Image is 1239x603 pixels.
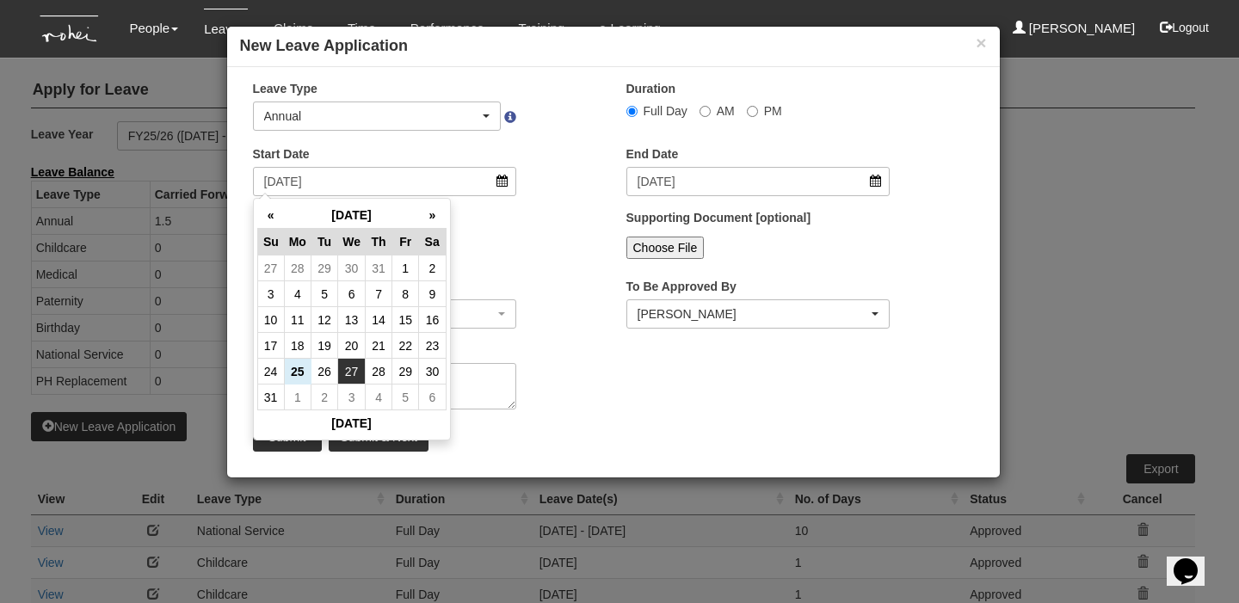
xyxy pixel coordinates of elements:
label: To Be Approved By [626,278,737,295]
label: Duration [626,80,676,97]
td: 29 [311,255,338,281]
td: 4 [366,385,392,410]
td: 3 [257,281,284,307]
th: We [338,229,366,255]
td: 29 [392,359,419,385]
div: [PERSON_NAME] [638,305,869,323]
label: Supporting Document [optional] [626,209,811,226]
td: 27 [257,255,284,281]
td: 26 [311,359,338,385]
th: Th [366,229,392,255]
td: 4 [284,281,311,307]
input: d/m/yyyy [253,167,517,196]
td: 15 [392,307,419,333]
th: Sa [419,229,446,255]
td: 30 [419,359,446,385]
button: Annual [253,102,502,131]
td: 11 [284,307,311,333]
th: « [257,202,284,229]
td: 10 [257,307,284,333]
th: Fr [392,229,419,255]
td: 9 [419,281,446,307]
td: 28 [284,255,311,281]
input: d/m/yyyy [626,167,891,196]
span: PM [764,104,782,118]
td: 25 [284,359,311,385]
td: 22 [392,333,419,359]
td: 20 [338,333,366,359]
th: Mo [284,229,311,255]
td: 6 [338,281,366,307]
label: Start Date [253,145,310,163]
th: [DATE] [257,410,446,437]
td: 6 [419,385,446,410]
span: Full Day [644,104,687,118]
th: Tu [311,229,338,255]
td: 1 [284,385,311,410]
button: × [976,34,986,52]
td: 21 [366,333,392,359]
td: 1 [392,255,419,281]
td: 13 [338,307,366,333]
td: 31 [257,385,284,410]
iframe: chat widget [1167,534,1222,586]
td: 12 [311,307,338,333]
button: Denise Aragon [626,299,891,329]
td: 14 [366,307,392,333]
td: 18 [284,333,311,359]
td: 2 [311,385,338,410]
td: 28 [366,359,392,385]
td: 7 [366,281,392,307]
th: » [419,202,446,229]
th: [DATE] [284,202,419,229]
td: 2 [419,255,446,281]
td: 3 [338,385,366,410]
label: End Date [626,145,679,163]
td: 5 [392,385,419,410]
th: Su [257,229,284,255]
td: 31 [366,255,392,281]
td: 27 [338,359,366,385]
td: 16 [419,307,446,333]
td: 5 [311,281,338,307]
td: 17 [257,333,284,359]
td: 23 [419,333,446,359]
td: 19 [311,333,338,359]
input: Choose File [626,237,705,259]
td: 30 [338,255,366,281]
td: 24 [257,359,284,385]
span: AM [717,104,735,118]
b: New Leave Application [240,37,408,54]
td: 8 [392,281,419,307]
label: Leave Type [253,80,317,97]
div: Annual [264,108,480,125]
